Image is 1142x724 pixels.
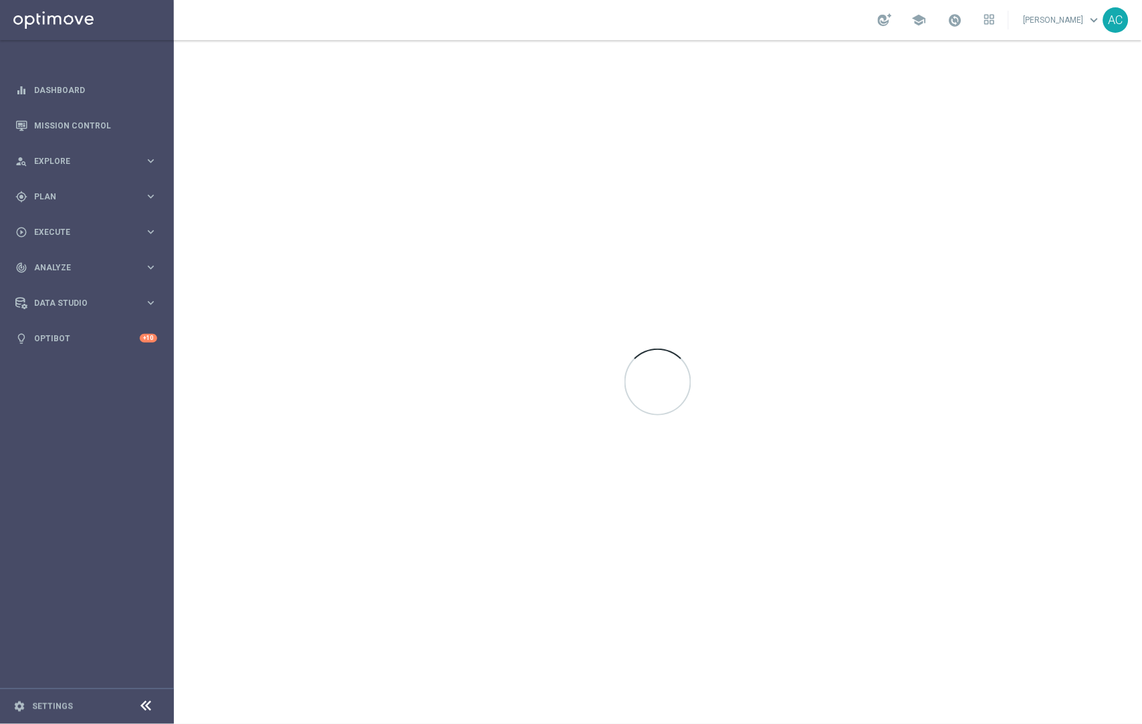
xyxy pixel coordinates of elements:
[1103,7,1129,33] div: AC
[34,264,144,272] span: Analyze
[34,193,144,201] span: Plan
[34,321,140,356] a: Optibot
[15,262,27,274] i: track_changes
[15,333,27,345] i: lightbulb
[144,225,157,238] i: keyboard_arrow_right
[15,262,144,274] div: Analyze
[32,703,73,711] a: Settings
[34,108,157,143] a: Mission Control
[912,13,927,27] span: school
[34,228,144,236] span: Execute
[1087,13,1102,27] span: keyboard_arrow_down
[13,701,25,713] i: settings
[34,299,144,307] span: Data Studio
[144,296,157,309] i: keyboard_arrow_right
[144,155,157,167] i: keyboard_arrow_right
[15,108,157,143] div: Mission Control
[15,191,144,203] div: Plan
[144,261,157,274] i: keyboard_arrow_right
[15,72,157,108] div: Dashboard
[144,190,157,203] i: keyboard_arrow_right
[15,155,144,167] div: Explore
[15,226,144,238] div: Execute
[1022,10,1103,30] a: [PERSON_NAME]
[140,334,157,343] div: +10
[15,226,27,238] i: play_circle_outline
[15,321,157,356] div: Optibot
[34,72,157,108] a: Dashboard
[15,297,144,309] div: Data Studio
[34,157,144,165] span: Explore
[15,191,27,203] i: gps_fixed
[15,155,27,167] i: person_search
[15,84,27,96] i: equalizer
